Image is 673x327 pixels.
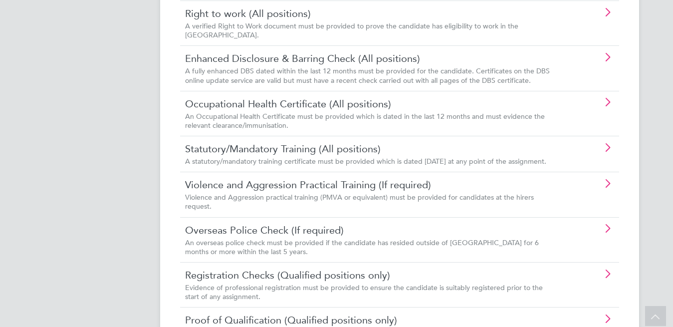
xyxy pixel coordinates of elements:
[185,21,518,39] span: A verified Right to Work document must be provided to prove the candidate has eligibility to work...
[185,52,558,65] a: Enhanced Disclosure & Barring Check (All positions)
[185,314,558,327] a: Proof of Qualification (Qualified positions only)
[185,66,550,84] span: A fully enhanced DBS dated within the last 12 months must be provided for the candidate. Certific...
[185,193,534,211] span: Violence and Aggression practical training (PMVA or equivalent) must be provided for candidates a...
[185,238,539,256] span: An overseas police check must be provided if the candidate has resided outside of [GEOGRAPHIC_DAT...
[185,142,558,155] a: Statutory/Mandatory Training (All positions)
[185,178,558,191] a: Violence and Aggression Practical Training (If required)
[185,112,545,130] span: An Occupational Health Certificate must be provided which is dated in the last 12 months and must...
[185,157,546,166] span: A statutory/mandatory training certificate must be provided which is dated [DATE] at any point of...
[185,97,558,110] a: Occupational Health Certificate (All positions)
[185,269,558,282] a: Registration Checks (Qualified positions only)
[185,283,543,301] span: Evidence of professional registration must be provided to ensure the candidate is suitably regist...
[185,224,558,237] a: Overseas Police Check (If required)
[185,7,558,20] a: Right to work (All positions)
